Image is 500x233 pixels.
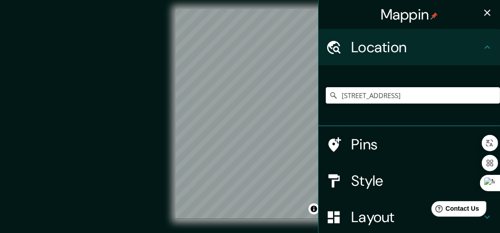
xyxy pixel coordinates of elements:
button: Toggle attribution [309,203,319,214]
h4: Style [351,172,482,190]
input: Pick your city or area [326,87,500,104]
div: Pins [319,126,500,163]
img: pin-icon.png [431,12,438,20]
div: Style [319,163,500,199]
div: Location [319,29,500,65]
iframe: Help widget launcher [419,198,490,223]
h4: Mappin [381,5,438,24]
canvas: Map [176,9,324,219]
h4: Layout [351,208,482,226]
h4: Location [351,38,482,56]
h4: Pins [351,135,482,154]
